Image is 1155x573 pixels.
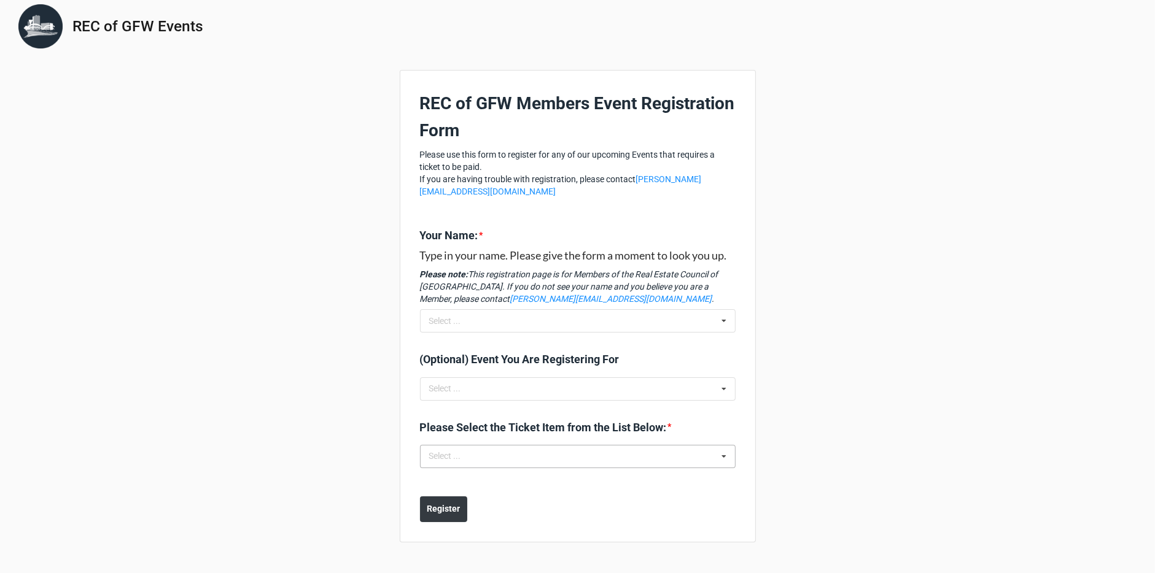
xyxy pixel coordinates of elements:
label: Your Name: [420,227,478,244]
p: Please use this form to register for any of our upcoming Events that requires a ticket to be paid... [420,148,736,198]
h3: Type in your name. Please give the form a moment to look you up. [420,248,736,263]
div: Select ... [426,382,479,396]
div: Select ... [426,449,479,463]
label: (Optional) Event You Are Registering For [420,351,620,368]
label: Please Select the Ticket Item from the List Below: [420,419,667,436]
strong: Please note: [420,269,469,279]
div: REC of GFW Events [72,19,203,34]
em: This registration page is for Members of the Real Estate Council of [GEOGRAPHIC_DATA]. If you do ... [420,269,718,304]
b: REC of GFW Members Event Registration Form [420,93,735,140]
img: vIFryuB1ES%2FSmall%20Logo%20Dark%20Blue%20Circle%2C%20White%20Logo.png [18,4,63,48]
div: Select ... [426,314,479,328]
b: Register [427,502,460,515]
button: Register [420,496,467,522]
a: [PERSON_NAME][EMAIL_ADDRESS][DOMAIN_NAME] [510,294,712,304]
